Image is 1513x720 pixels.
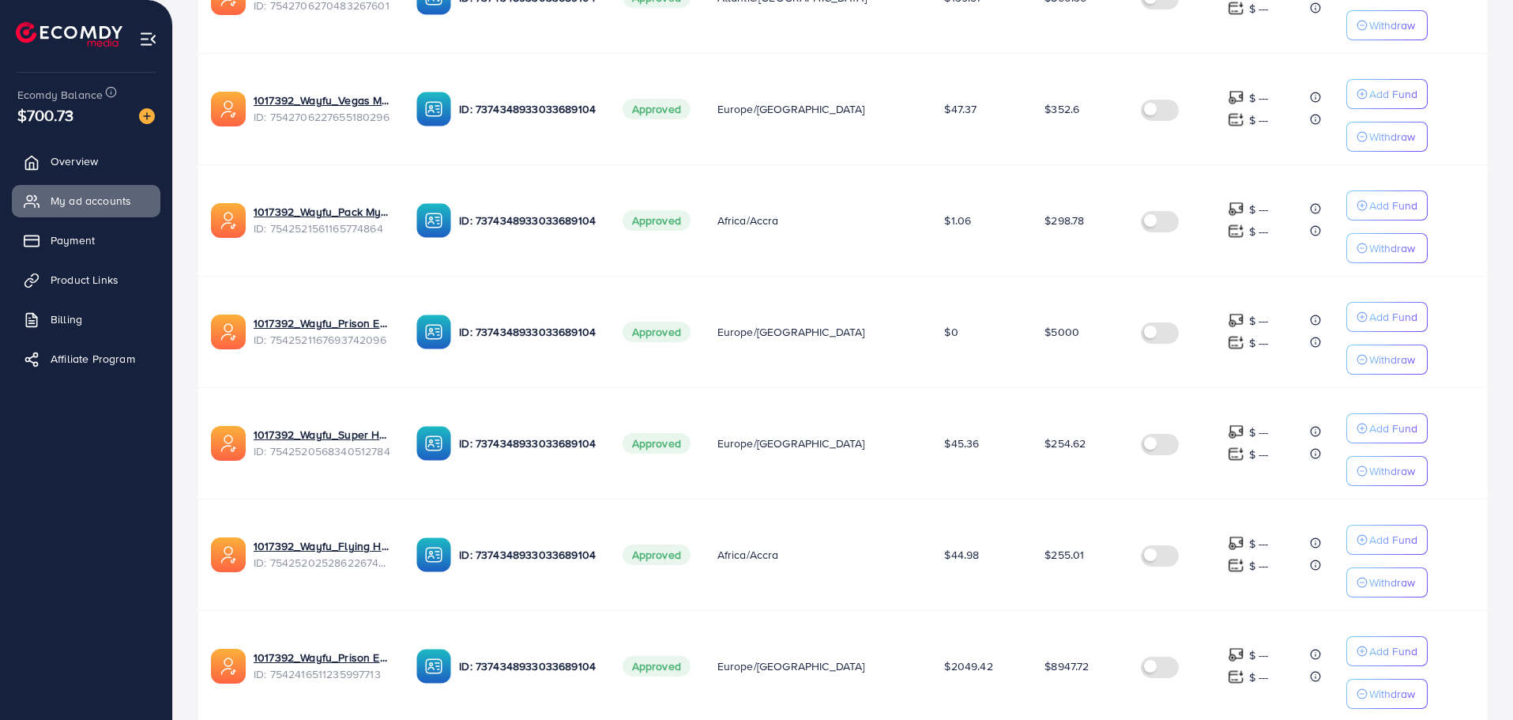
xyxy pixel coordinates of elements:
[211,426,246,461] img: ic-ads-acc.e4c84228.svg
[944,324,958,340] span: $0
[16,22,122,47] img: logo
[1228,223,1244,239] img: top-up amount
[1249,334,1269,352] p: $ ---
[1044,213,1084,228] span: $298.78
[1369,196,1417,215] p: Add Fund
[254,315,391,331] a: 1017392_Wayfu_Prison Escape: Dig & Run_iOS
[1346,679,1428,709] button: Withdraw
[1346,302,1428,332] button: Add Fund
[254,204,391,220] a: 1017392_Wayfu_Pack My Orders_AND
[623,656,691,677] span: Approved
[416,315,451,349] img: ic-ba-acc.ded83a64.svg
[254,427,391,459] div: <span class='underline'>1017392_Wayfu_Super Hero: City Wars_iOS</span></br>7542520568340512784
[1249,311,1269,330] p: $ ---
[1369,239,1415,258] p: Withdraw
[1228,669,1244,685] img: top-up amount
[1228,424,1244,440] img: top-up amount
[1369,684,1415,703] p: Withdraw
[1346,413,1428,443] button: Add Fund
[211,537,246,572] img: ic-ads-acc.e4c84228.svg
[944,101,977,117] span: $47.37
[623,99,691,119] span: Approved
[944,547,979,563] span: $44.98
[1346,10,1428,40] button: Withdraw
[459,322,597,341] p: ID: 7374348933033689104
[1044,547,1084,563] span: $255.01
[1369,307,1417,326] p: Add Fund
[1249,423,1269,442] p: $ ---
[416,649,451,684] img: ic-ba-acc.ded83a64.svg
[416,537,451,572] img: ic-ba-acc.ded83a64.svg
[1228,535,1244,552] img: top-up amount
[1228,557,1244,574] img: top-up amount
[254,650,391,665] a: 1017392_Wayfu_Prison Escape
[1369,573,1415,592] p: Withdraw
[1346,525,1428,555] button: Add Fund
[1346,456,1428,486] button: Withdraw
[416,426,451,461] img: ic-ba-acc.ded83a64.svg
[1346,122,1428,152] button: Withdraw
[1249,646,1269,665] p: $ ---
[1346,567,1428,597] button: Withdraw
[1228,201,1244,217] img: top-up amount
[51,153,98,169] span: Overview
[1228,646,1244,663] img: top-up amount
[254,555,391,571] span: ID: 7542520252862267408
[254,332,391,348] span: ID: 7542521167693742096
[459,545,597,564] p: ID: 7374348933033689104
[211,92,246,126] img: ic-ads-acc.e4c84228.svg
[1228,312,1244,329] img: top-up amount
[1044,101,1079,117] span: $352.6
[1044,435,1086,451] span: $254.62
[254,315,391,348] div: <span class='underline'>1017392_Wayfu_Prison Escape: Dig & Run_iOS</span></br>7542521167693742096
[944,213,971,228] span: $1.06
[1369,16,1415,35] p: Withdraw
[717,213,779,228] span: Africa/Accra
[1369,462,1415,481] p: Withdraw
[254,538,391,571] div: <span class='underline'>1017392_Wayfu_Flying Hero Cyber City_iOS</span></br>7542520252862267408
[1346,79,1428,109] button: Add Fund
[1228,446,1244,462] img: top-up amount
[1228,111,1244,128] img: top-up amount
[1369,419,1417,438] p: Add Fund
[211,649,246,684] img: ic-ads-acc.e4c84228.svg
[254,221,391,236] span: ID: 7542521561165774864
[17,87,103,103] span: Ecomdy Balance
[254,538,391,554] a: 1017392_Wayfu_Flying Hero Cyber City_iOS
[254,650,391,682] div: <span class='underline'>1017392_Wayfu_Prison Escape</span></br>7542416511235997713
[254,92,391,125] div: <span class='underline'>1017392_Wayfu_Vegas Mafia_iOS</span></br>7542706227655180296
[254,204,391,236] div: <span class='underline'>1017392_Wayfu_Pack My Orders_AND</span></br>7542521561165774864
[944,435,979,451] span: $45.36
[139,108,155,124] img: image
[211,315,246,349] img: ic-ads-acc.e4c84228.svg
[1249,668,1269,687] p: $ ---
[1249,534,1269,553] p: $ ---
[254,109,391,125] span: ID: 7542706227655180296
[51,193,131,209] span: My ad accounts
[254,92,391,108] a: 1017392_Wayfu_Vegas Mafia_iOS
[416,92,451,126] img: ic-ba-acc.ded83a64.svg
[1369,642,1417,661] p: Add Fund
[12,224,160,256] a: Payment
[1369,350,1415,369] p: Withdraw
[1346,233,1428,263] button: Withdraw
[1369,127,1415,146] p: Withdraw
[1346,636,1428,666] button: Add Fund
[1228,89,1244,106] img: top-up amount
[1249,111,1269,130] p: $ ---
[51,232,95,248] span: Payment
[1249,556,1269,575] p: $ ---
[139,30,157,48] img: menu
[1249,445,1269,464] p: $ ---
[623,433,691,454] span: Approved
[717,101,865,117] span: Europe/[GEOGRAPHIC_DATA]
[1369,85,1417,104] p: Add Fund
[623,322,691,342] span: Approved
[459,657,597,676] p: ID: 7374348933033689104
[416,203,451,238] img: ic-ba-acc.ded83a64.svg
[1249,89,1269,107] p: $ ---
[1044,658,1089,674] span: $8947.72
[1346,190,1428,221] button: Add Fund
[1044,324,1079,340] span: $5000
